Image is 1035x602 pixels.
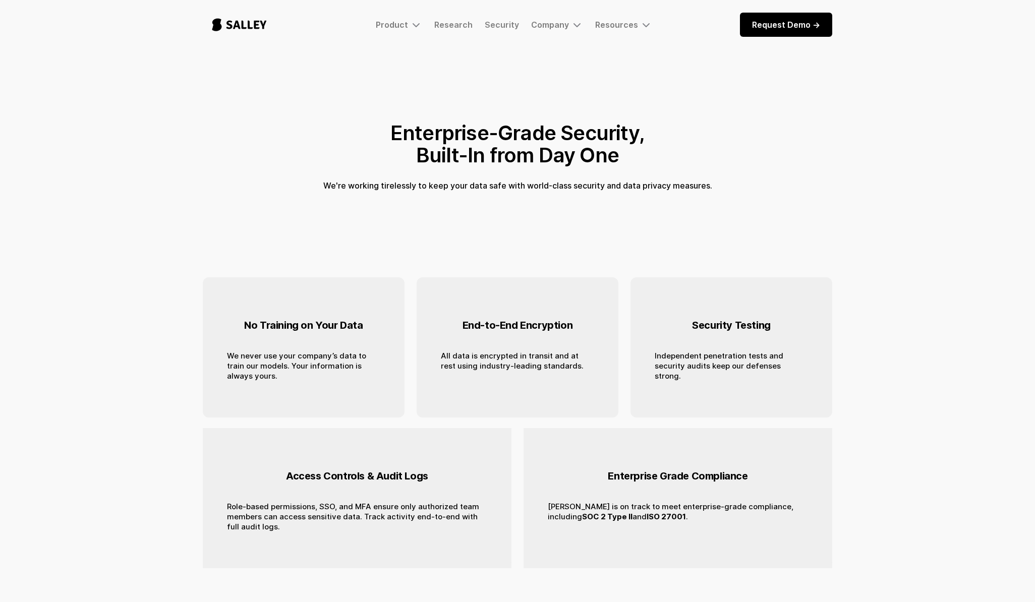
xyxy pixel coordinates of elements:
strong: Enterprise Grade Compliance [608,470,747,482]
div: We never use your company’s data to train our models. Your information is always yours. [227,351,380,381]
strong: End-to-End Encryption [463,319,573,331]
a: home [203,8,276,41]
a: Research [434,20,473,30]
div: Company [531,20,569,30]
div: All data is encrypted in transit and at rest using industry-leading standards. ‍ [441,351,594,381]
h4: No Training on Your Data [244,312,363,339]
div: Resources [595,20,638,30]
strong: ISO 27001 [647,512,686,521]
div: Product [376,20,408,30]
h5: We're working tirelessly to keep your data safe with world-class security and data privacy measures. [323,178,712,193]
a: Request Demo -> [740,13,832,37]
h1: Enterprise-Grade Security, Built-In from Day One [390,122,645,166]
div: Role-based permissions, SSO, and MFA ensure only authorized team members can access sensitive dat... [227,502,487,532]
strong: Security Testing [692,319,771,331]
strong: SOC 2 Type II [582,512,632,521]
div: Product [376,19,422,31]
div: Company [531,19,583,31]
div: Resources [595,19,652,31]
strong: Access Controls & Audit Logs [286,470,428,482]
div: [PERSON_NAME] is on track to meet enterprise-grade compliance, including and . ‍ [548,502,808,532]
div: Independent penetration tests and security audits keep our defenses strong. [655,351,808,381]
a: Security [485,20,519,30]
